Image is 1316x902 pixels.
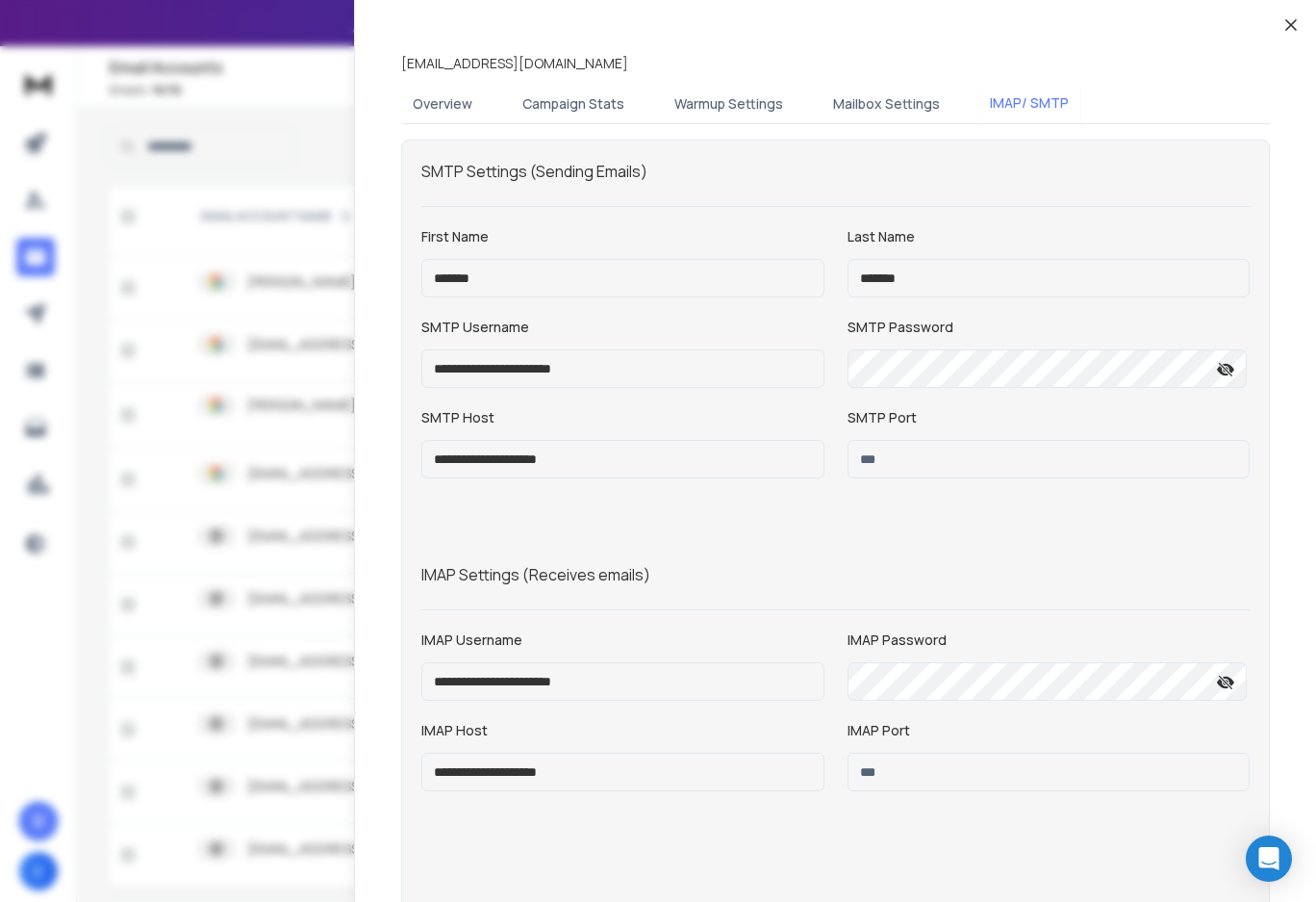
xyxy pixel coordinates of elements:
[848,633,1251,647] label: IMAP Password
[663,83,795,125] button: Warmup Settings
[421,633,824,647] label: IMAP Username
[421,321,824,334] label: SMTP Username
[848,411,1251,425] label: SMTP Port
[1246,836,1292,882] div: Open Intercom Messenger
[421,724,824,737] label: IMAP Host
[421,160,1250,183] h1: SMTP Settings (Sending Emails)
[421,563,1250,586] p: IMAP Settings (Receives emails)
[822,83,951,125] button: Mailbox Settings
[848,230,1251,244] label: Last Name
[978,82,1080,126] button: IMAP/ SMTP
[421,230,824,244] label: First Name
[848,321,1251,334] label: SMTP Password
[848,724,1251,737] label: IMAP Port
[401,83,484,125] button: Overview
[421,411,824,425] label: SMTP Host
[511,83,636,125] button: Campaign Stats
[401,54,628,73] p: [EMAIL_ADDRESS][DOMAIN_NAME]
